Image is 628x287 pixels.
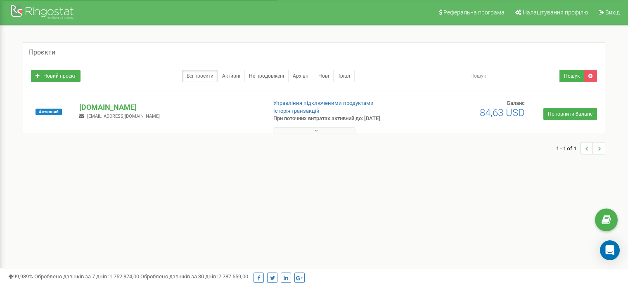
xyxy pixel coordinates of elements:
span: Активний [36,109,62,115]
h5: Проєкти [29,49,55,56]
a: Активні [218,70,245,82]
span: Оброблено дзвінків за 7 днів : [34,273,139,280]
a: Новий проєкт [31,70,81,82]
span: Реферальна програма [443,9,505,16]
span: Налаштування профілю [523,9,588,16]
input: Пошук [465,70,560,82]
a: Всі проєкти [182,70,218,82]
a: Поповнити баланс [543,108,597,120]
u: 1 752 874,00 [109,273,139,280]
button: Пошук [559,70,584,82]
a: Історія транзакцій [273,108,320,114]
a: Управління підключеними продуктами [273,100,374,106]
span: [EMAIL_ADDRESS][DOMAIN_NAME] [87,114,160,119]
span: 1 - 1 of 1 [556,142,581,154]
u: 7 787 559,00 [218,273,248,280]
span: Оброблено дзвінків за 30 днів : [140,273,248,280]
nav: ... [556,134,605,163]
span: 99,989% [8,273,33,280]
span: 84,63 USD [480,107,525,119]
span: Вихід [605,9,620,16]
p: [DOMAIN_NAME] [79,102,260,113]
a: Не продовжені [244,70,289,82]
a: Тріал [333,70,355,82]
a: Нові [314,70,334,82]
p: При поточних витратах активний до: [DATE] [273,115,405,123]
span: Баланс [507,100,525,106]
div: Open Intercom Messenger [600,240,620,260]
a: Архівні [288,70,314,82]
